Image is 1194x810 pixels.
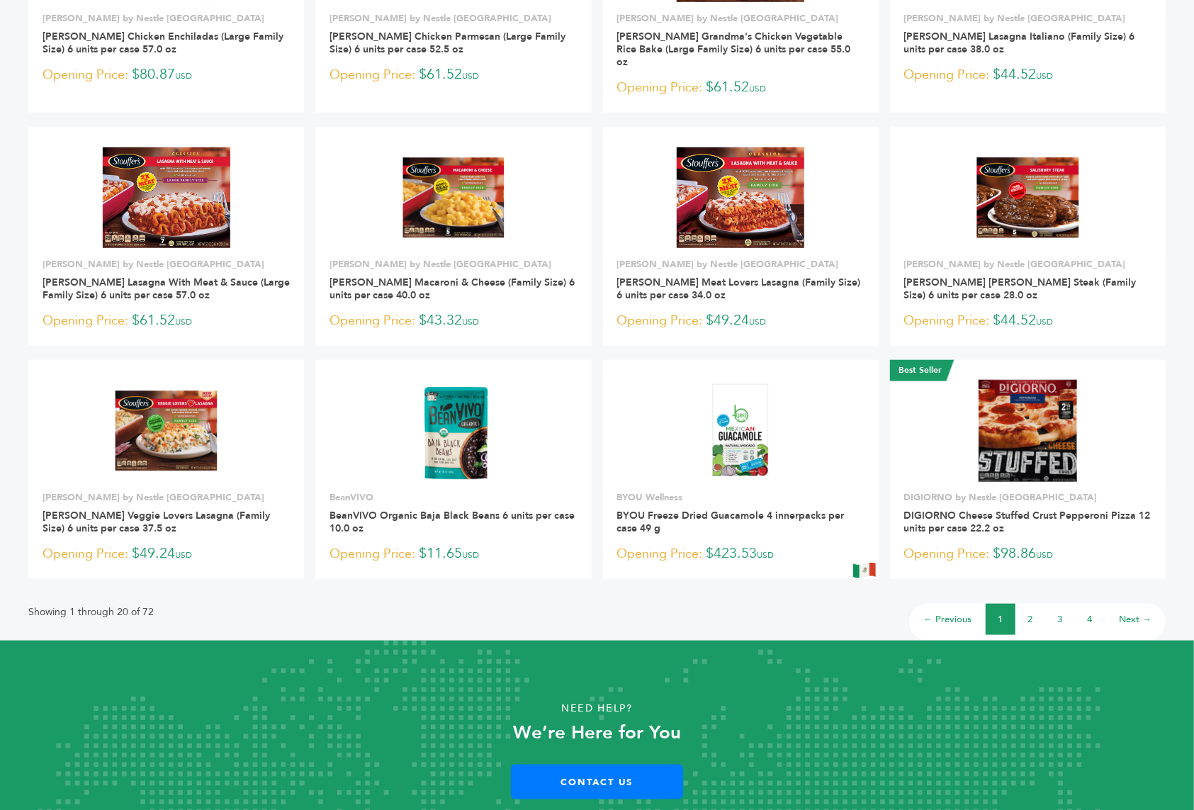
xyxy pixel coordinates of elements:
[904,276,1137,302] a: [PERSON_NAME] [PERSON_NAME] Steak (Family Size) 6 units per case 28.0 oz
[513,720,681,746] strong: We’re Here for You
[923,613,971,626] a: ← Previous
[462,70,479,81] span: USD
[43,30,283,56] a: [PERSON_NAME] Chicken Enchiladas (Large Family Size) 6 units per case 57.0 oz
[28,604,154,621] p: Showing 1 through 20 of 72
[617,544,864,565] p: $423.53
[175,70,192,81] span: USD
[998,613,1003,626] a: 1
[175,316,192,327] span: USD
[43,491,290,504] p: [PERSON_NAME] by Nestle [GEOGRAPHIC_DATA]
[102,147,231,249] img: STOUFFER'S Lasagna With Meat & Sauce (Large Family Size) 6 units per case 57.0 oz
[976,380,1079,483] img: DIGIORNO Cheese Stuffed Crust Pepperoni Pizza 12 units per case 22.2 oz
[43,544,128,563] span: Opening Price:
[43,12,290,25] p: [PERSON_NAME] by Nestle [GEOGRAPHIC_DATA]
[617,78,703,97] span: Opening Price:
[330,311,415,330] span: Opening Price:
[617,30,851,69] a: [PERSON_NAME] Grandma's Chicken Vegetable Rice Bake (Large Family Size) 6 units per case 55.0 oz
[330,276,575,302] a: [PERSON_NAME] Macaroni & Cheese (Family Size) 6 units per case 40.0 oz
[904,509,1151,535] a: DIGIORNO Cheese Stuffed Crust Pepperoni Pizza 12 units per case 22.2 oz
[750,316,767,327] span: USD
[1028,613,1033,626] a: 2
[904,64,1151,86] p: $44.52
[707,380,775,482] img: BYOU Freeze Dried Guacamole 4 innerpacks per case 49 g
[43,64,290,86] p: $80.87
[330,544,415,563] span: Opening Price:
[511,765,683,799] a: Contact Us
[1088,613,1093,626] a: 4
[904,544,1151,565] p: $98.86
[330,310,577,332] p: $43.32
[676,147,805,249] img: STOUFFER'S Meat Lovers Lasagna (Family Size) 6 units per case 34.0 oz
[43,509,270,535] a: [PERSON_NAME] Veggie Lovers Lasagna (Family Size) 6 units per case 37.5 oz
[330,65,415,84] span: Opening Price:
[617,77,864,99] p: $61.52
[1037,70,1054,81] span: USD
[330,258,577,271] p: [PERSON_NAME] by Nestle [GEOGRAPHIC_DATA]
[175,549,192,561] span: USD
[43,276,290,302] a: [PERSON_NAME] Lasagna With Meat & Sauce (Large Family Size) 6 units per case 57.0 oz
[617,311,703,330] span: Opening Price:
[330,509,575,535] a: BeanVIVO Organic Baja Black Beans 6 units per case 10.0 oz
[904,544,990,563] span: Opening Price:
[43,310,290,332] p: $61.52
[617,509,845,535] a: BYOU Freeze Dried Guacamole 4 innerpacks per case 49 g
[1119,613,1151,626] a: Next →
[617,258,864,271] p: [PERSON_NAME] by Nestle [GEOGRAPHIC_DATA]
[330,30,565,56] a: [PERSON_NAME] Chicken Parmesan (Large Family Size) 6 units per case 52.5 oz
[115,380,218,483] img: STOUFFER'S Veggie Lovers Lasagna (Family Size) 6 units per case 37.5 oz
[60,698,1134,719] p: Need Help?
[617,491,864,504] p: BYOU Wellness
[904,65,990,84] span: Opening Price:
[904,310,1151,332] p: $44.52
[1037,549,1054,561] span: USD
[904,30,1135,56] a: [PERSON_NAME] Lasagna Italiano (Family Size) 6 units per case 38.0 oz
[414,380,493,482] img: BeanVIVO Organic Baja Black Beans 6 units per case 10.0 oz
[402,147,505,249] img: STOUFFER'S Macaroni & Cheese (Family Size) 6 units per case 40.0 oz
[904,258,1151,271] p: [PERSON_NAME] by Nestle [GEOGRAPHIC_DATA]
[462,316,479,327] span: USD
[43,65,128,84] span: Opening Price:
[462,549,479,561] span: USD
[976,147,1079,249] img: STOUFFER'S Salisbury Steak (Family Size) 6 units per case 28.0 oz
[1037,316,1054,327] span: USD
[617,310,864,332] p: $49.24
[330,64,577,86] p: $61.52
[43,258,290,271] p: [PERSON_NAME] by Nestle [GEOGRAPHIC_DATA]
[1058,613,1063,626] a: 3
[330,544,577,565] p: $11.65
[43,544,290,565] p: $49.24
[330,12,577,25] p: [PERSON_NAME] by Nestle [GEOGRAPHIC_DATA]
[43,311,128,330] span: Opening Price:
[904,12,1151,25] p: [PERSON_NAME] by Nestle [GEOGRAPHIC_DATA]
[330,491,577,504] p: BeanVIVO
[617,544,703,563] span: Opening Price:
[617,12,864,25] p: [PERSON_NAME] by Nestle [GEOGRAPHIC_DATA]
[750,83,767,94] span: USD
[617,276,861,302] a: [PERSON_NAME] Meat Lovers Lasagna (Family Size) 6 units per case 34.0 oz
[904,311,990,330] span: Opening Price:
[904,491,1151,504] p: DIGIORNO by Nestle [GEOGRAPHIC_DATA]
[757,549,775,561] span: USD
